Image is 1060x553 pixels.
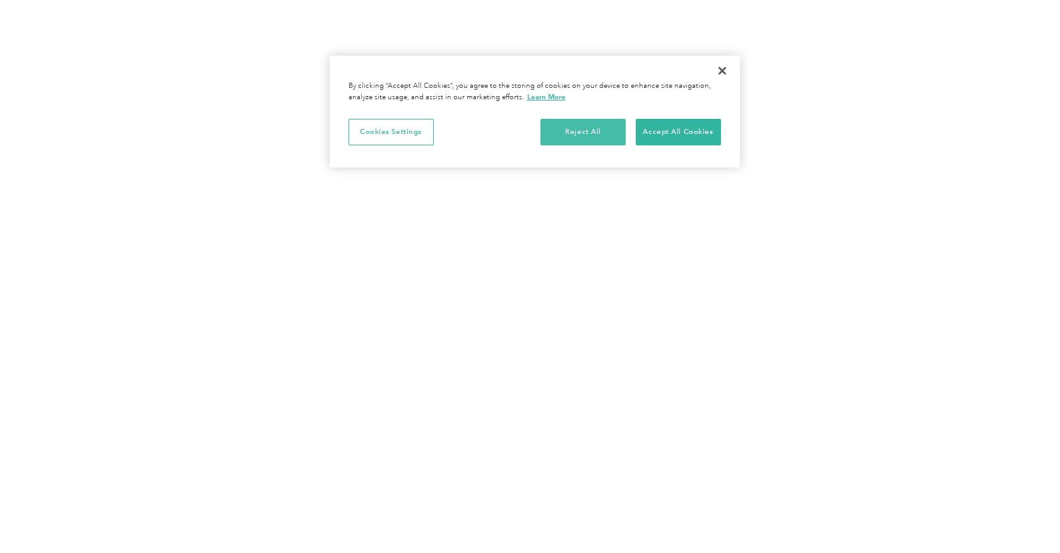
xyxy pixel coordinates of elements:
[540,119,626,145] button: Reject All
[708,57,736,85] button: Close
[348,119,434,145] button: Cookies Settings
[636,119,721,145] button: Accept All Cookies
[348,81,721,103] div: By clicking “Accept All Cookies”, you agree to the storing of cookies on your device to enhance s...
[527,92,566,101] a: More information about your privacy, opens in a new tab
[330,56,740,167] div: Privacy
[330,56,740,167] div: Cookie banner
